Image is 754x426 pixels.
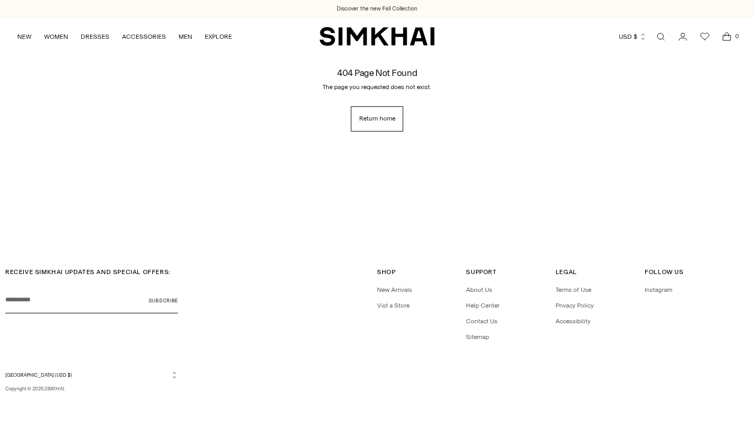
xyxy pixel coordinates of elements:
span: RECEIVE SIMKHAI UPDATES AND SPECIAL OFFERS: [5,268,171,276]
p: The page you requested does not exist. [323,82,431,92]
a: WOMEN [44,25,68,48]
h1: 404 Page Not Found [337,68,417,78]
a: Terms of Use [556,286,591,293]
span: Follow Us [645,268,683,276]
a: New Arrivals [377,286,412,293]
button: [GEOGRAPHIC_DATA] (USD $) [5,371,178,379]
a: EXPLORE [205,25,232,48]
a: Instagram [645,286,672,293]
button: Subscribe [149,287,178,313]
a: Privacy Policy [556,302,594,309]
span: Legal [556,268,577,276]
a: Open cart modal [716,26,737,47]
a: Help Center [466,302,500,309]
a: Contact Us [466,318,497,325]
a: ACCESSORIES [122,25,166,48]
a: Sitemap [466,333,489,341]
p: Copyright © 2025, . [5,385,178,392]
a: DRESSES [81,25,109,48]
a: SIMKHAI [319,26,435,47]
a: NEW [17,25,31,48]
a: Accessibility [556,318,591,325]
a: Go to the account page [672,26,693,47]
a: MEN [179,25,192,48]
a: Vist a Store [377,302,409,309]
a: SIMKHAI [45,386,64,391]
span: Shop [377,268,395,276]
span: Return home [359,114,395,123]
span: Support [466,268,496,276]
button: USD $ [619,25,647,48]
a: About Us [466,286,492,293]
a: Wishlist [694,26,715,47]
a: Open search modal [650,26,671,47]
a: Return home [351,106,404,132]
a: Discover the new Fall Collection [337,5,417,13]
span: 0 [732,31,741,41]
